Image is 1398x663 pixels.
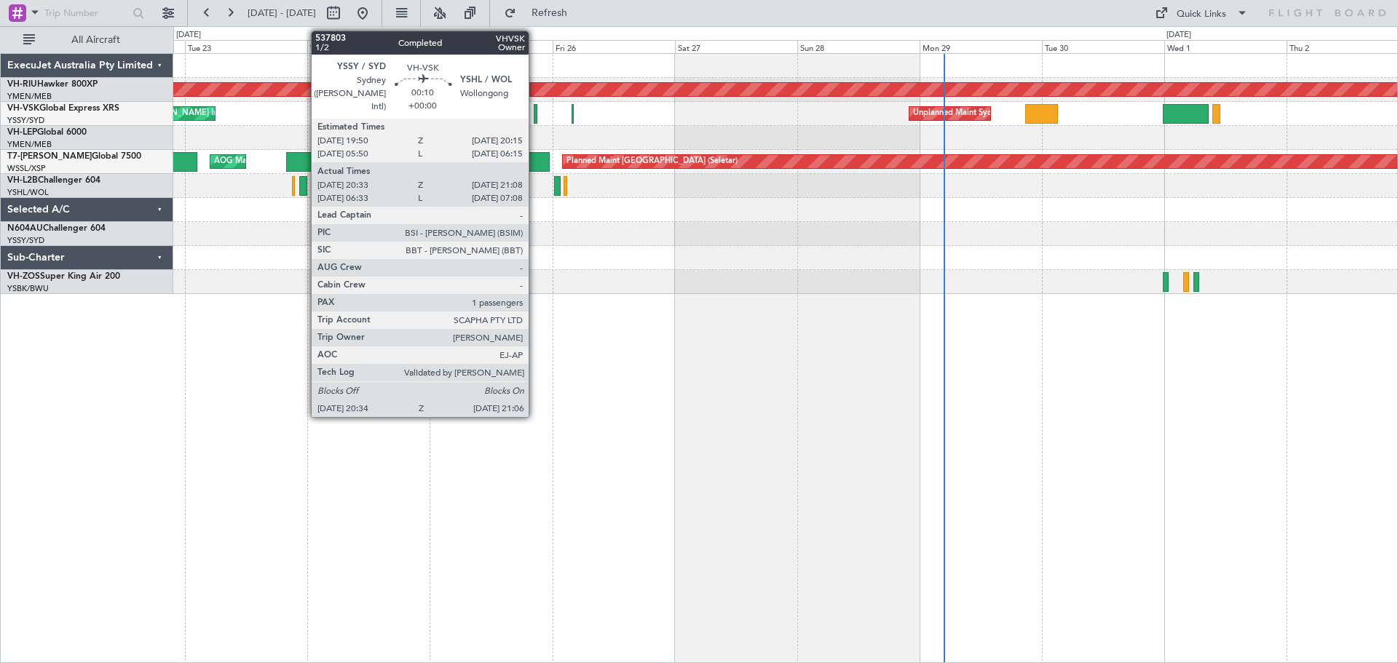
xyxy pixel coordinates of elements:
[7,272,40,281] span: VH-ZOS
[1177,7,1226,22] div: Quick Links
[7,128,37,137] span: VH-LEP
[7,224,106,233] a: N604AUChallenger 604
[553,40,675,53] div: Fri 26
[248,7,316,20] span: [DATE] - [DATE]
[7,224,43,233] span: N604AU
[214,151,377,172] div: AOG Maint London ([GEOGRAPHIC_DATA])
[920,40,1042,53] div: Mon 29
[7,187,49,198] a: YSHL/WOL
[913,103,1092,124] div: Unplanned Maint Sydney ([PERSON_NAME] Intl)
[7,176,38,185] span: VH-L2B
[1166,29,1191,41] div: [DATE]
[7,152,141,161] a: T7-[PERSON_NAME]Global 7500
[7,283,49,294] a: YSBK/BWU
[176,29,201,41] div: [DATE]
[16,28,158,52] button: All Aircraft
[7,152,92,161] span: T7-[PERSON_NAME]
[7,139,52,150] a: YMEN/MEB
[44,2,128,24] input: Trip Number
[519,8,580,18] span: Refresh
[7,80,37,89] span: VH-RIU
[7,272,120,281] a: VH-ZOSSuper King Air 200
[7,176,100,185] a: VH-L2BChallenger 604
[307,40,430,53] div: Wed 24
[7,80,98,89] a: VH-RIUHawker 800XP
[7,115,44,126] a: YSSY/SYD
[1042,40,1164,53] div: Tue 30
[7,163,46,174] a: WSSL/XSP
[7,128,87,137] a: VH-LEPGlobal 6000
[566,151,738,172] div: Planned Maint [GEOGRAPHIC_DATA] (Seletar)
[430,40,552,53] div: Thu 25
[1148,1,1255,25] button: Quick Links
[38,35,154,45] span: All Aircraft
[7,104,119,113] a: VH-VSKGlobal Express XRS
[7,235,44,246] a: YSSY/SYD
[7,91,52,102] a: YMEN/MEB
[675,40,797,53] div: Sat 27
[497,1,585,25] button: Refresh
[797,40,920,53] div: Sun 28
[1164,40,1287,53] div: Wed 1
[185,40,307,53] div: Tue 23
[7,104,39,113] span: VH-VSK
